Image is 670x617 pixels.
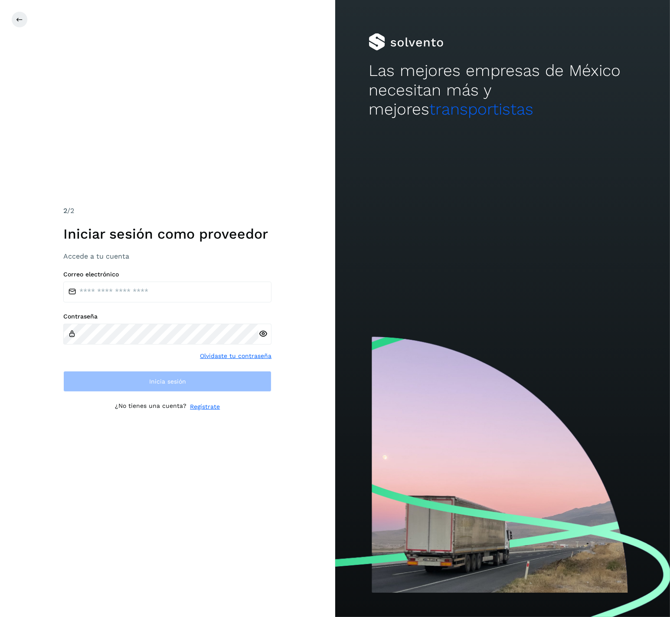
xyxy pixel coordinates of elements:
a: Olvidaste tu contraseña [200,351,271,361]
span: transportistas [429,100,533,118]
div: /2 [63,206,271,216]
p: ¿No tienes una cuenta? [115,402,186,411]
span: 2 [63,207,67,215]
label: Contraseña [63,313,271,320]
span: Inicia sesión [149,378,186,384]
label: Correo electrónico [63,271,271,278]
a: Regístrate [190,402,220,411]
h2: Las mejores empresas de México necesitan más y mejores [369,61,637,119]
h1: Iniciar sesión como proveedor [63,226,271,242]
button: Inicia sesión [63,371,271,392]
h3: Accede a tu cuenta [63,252,271,260]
